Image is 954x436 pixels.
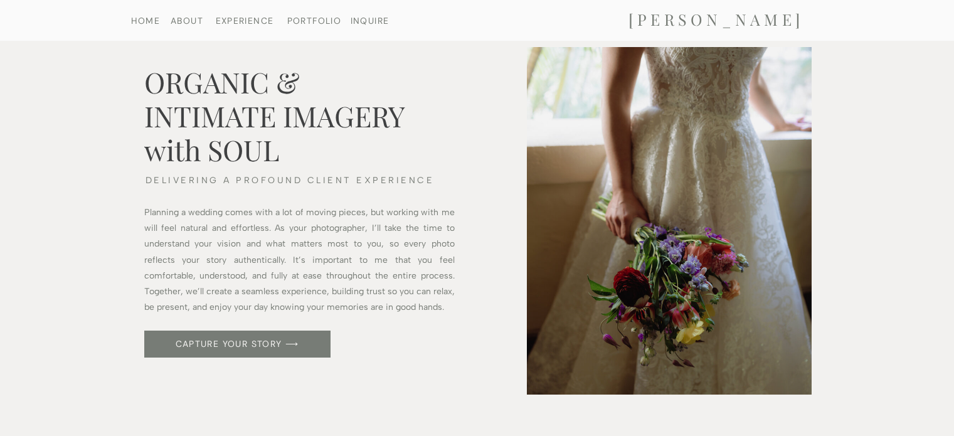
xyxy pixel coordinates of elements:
[144,65,462,173] h2: ORGANIC & INTIMATE IMAGERY with SOUL
[174,339,300,349] a: CAPTURE YOUR STORY ⟶
[146,173,456,191] h3: DELIVERING A PROFOUND CLIENT EXPERIENCE
[282,16,347,24] a: PORTFOLIO
[590,10,842,31] a: [PERSON_NAME]
[144,205,455,302] p: Planning a wedding comes with a lot of moving pieces, but working with me will feel natural and e...
[114,16,178,24] a: HOME
[347,16,393,24] a: INQUIRE
[155,16,220,24] a: ABOUT
[213,16,277,24] a: EXPERIENCE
